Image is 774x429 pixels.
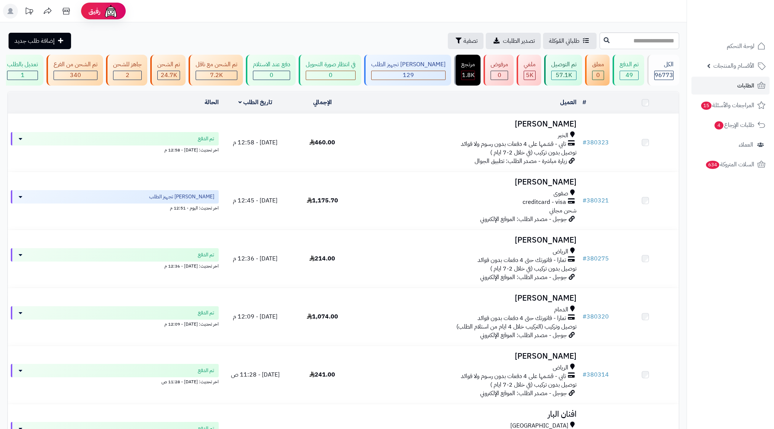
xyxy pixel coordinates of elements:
span: تمارا - فاتورتك حتى 4 دفعات بدون فوائد [478,256,566,265]
div: 129 [372,71,445,80]
div: 4998 [524,71,535,80]
span: [DATE] - 12:58 م [233,138,277,147]
span: تابي - قسّمها على 4 دفعات بدون رسوم ولا فوائد [461,372,566,381]
span: 1 [21,71,25,80]
div: في انتظار صورة التحويل [306,60,356,69]
button: تصفية [448,33,484,49]
span: طلباتي المُوكلة [549,36,579,45]
span: 2 [126,71,129,80]
div: تم الشحن [157,60,180,69]
span: رفيق [89,7,100,16]
span: الطلبات [737,80,754,91]
div: تم الدفع [620,60,639,69]
a: تصدير الطلبات [486,33,541,49]
span: 0 [270,71,273,80]
span: 4 [714,121,723,129]
span: 634 [706,161,719,169]
span: تابي - قسّمها على 4 دفعات بدون رسوم ولا فوائد [461,140,566,148]
a: #380321 [582,196,609,205]
a: الطلبات [691,77,770,95]
span: [DATE] - 12:36 م [233,254,277,263]
a: مرتجع 1.8K [453,55,482,86]
div: 49 [620,71,638,80]
a: تم الدفع 49 [611,55,646,86]
div: الكل [654,60,674,69]
h3: [PERSON_NAME] [359,236,577,244]
span: 49 [626,71,633,80]
span: 57.1K [556,71,572,80]
div: 1 [7,71,38,80]
span: جوجل - مصدر الطلب: الموقع الإلكتروني [480,215,567,224]
div: ملغي [524,60,536,69]
span: تم الدفع [198,367,214,374]
a: إضافة طلب جديد [9,33,71,49]
div: مرفوض [491,60,508,69]
span: الرياض [553,364,568,372]
a: تم التوصيل 57.1K [543,55,584,86]
a: طلباتي المُوكلة [543,33,597,49]
div: دفع عند الاستلام [253,60,290,69]
span: [PERSON_NAME] تجهيز الطلب [149,193,214,201]
a: طلبات الإرجاع4 [691,116,770,134]
span: توصيل بدون تركيب (في خلال 2-7 ايام ) [490,148,577,157]
div: تعديل بالطلب [7,60,38,69]
span: صفوى [553,189,568,198]
div: 0 [306,71,355,80]
span: توصيل بدون تركيب (في خلال 2-7 ايام ) [490,264,577,273]
div: 57071 [552,71,576,80]
div: جاهز للشحن [113,60,142,69]
div: اخر تحديث: اليوم - 12:51 م [11,204,219,211]
span: # [582,254,587,263]
h3: [PERSON_NAME] [359,178,577,186]
span: 1,074.00 [307,312,338,321]
div: 7222 [196,71,237,80]
span: السلات المتروكة [705,159,754,170]
div: 0 [253,71,290,80]
span: توصيل وتركيب (التركيب خلال 4 ايام من استلام الطلب) [456,322,577,331]
span: 460.00 [309,138,335,147]
span: [DATE] - 12:09 م [233,312,277,321]
a: مرفوض 0 [482,55,515,86]
img: ai-face.png [103,4,118,19]
a: لوحة التحكم [691,37,770,55]
h3: [PERSON_NAME] [359,294,577,302]
span: شحن مجاني [549,206,577,215]
span: تصفية [463,36,478,45]
span: # [582,196,587,205]
span: طلبات الإرجاع [714,120,754,130]
span: [DATE] - 11:28 ص [231,370,280,379]
div: 0 [592,71,604,80]
span: 7.2K [210,71,223,80]
span: الدمام [554,305,568,314]
span: تصدير الطلبات [503,36,535,45]
span: 0 [596,71,600,80]
span: تم الدفع [198,309,214,317]
a: العملاء [691,136,770,154]
a: العميل [560,98,577,107]
a: الكل96773 [646,55,681,86]
span: الرياض [553,247,568,256]
div: 340 [54,71,97,80]
span: creditcard - visa [523,198,566,207]
span: 1.8K [462,71,475,80]
a: في انتظار صورة التحويل 0 [297,55,363,86]
span: # [582,370,587,379]
span: 1,175.70 [307,196,338,205]
a: معلق 0 [584,55,611,86]
div: مرتجع [461,60,475,69]
a: تاريخ الطلب [238,98,272,107]
div: اخر تحديث: [DATE] - 11:28 ص [11,377,219,385]
a: الحالة [205,98,219,107]
a: # [582,98,586,107]
div: اخر تحديث: [DATE] - 12:58 م [11,145,219,153]
h3: افنان البار [359,410,577,419]
div: معلق [592,60,604,69]
a: #380275 [582,254,609,263]
span: 129 [403,71,414,80]
h3: [PERSON_NAME] [359,352,577,361]
span: تم الدفع [198,251,214,259]
span: إضافة طلب جديد [15,36,55,45]
div: 1849 [462,71,475,80]
span: 24.7K [161,71,177,80]
span: المراجعات والأسئلة [700,100,754,111]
